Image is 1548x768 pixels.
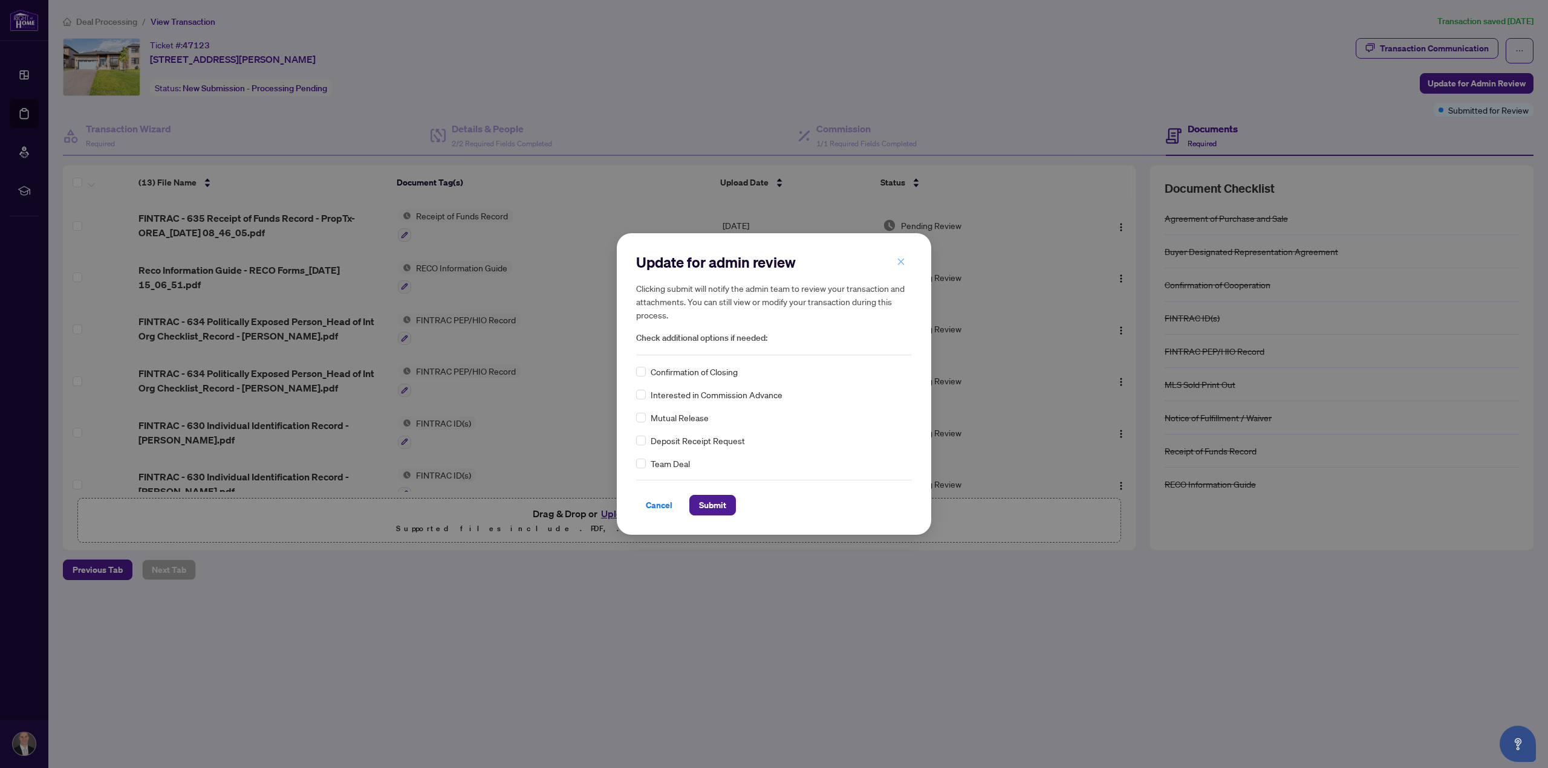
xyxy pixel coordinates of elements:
span: Mutual Release [651,411,709,424]
span: Submit [699,495,726,515]
span: Interested in Commission Advance [651,388,782,401]
button: Cancel [636,495,682,515]
button: Open asap [1500,726,1536,762]
span: Deposit Receipt Request [651,434,745,447]
span: Check additional options if needed: [636,331,912,345]
span: Cancel [646,495,672,515]
span: close [897,257,905,266]
h5: Clicking submit will notify the admin team to review your transaction and attachments. You can st... [636,282,912,321]
span: Confirmation of Closing [651,365,738,378]
button: Submit [689,495,736,515]
span: Team Deal [651,457,690,470]
h2: Update for admin review [636,253,912,272]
